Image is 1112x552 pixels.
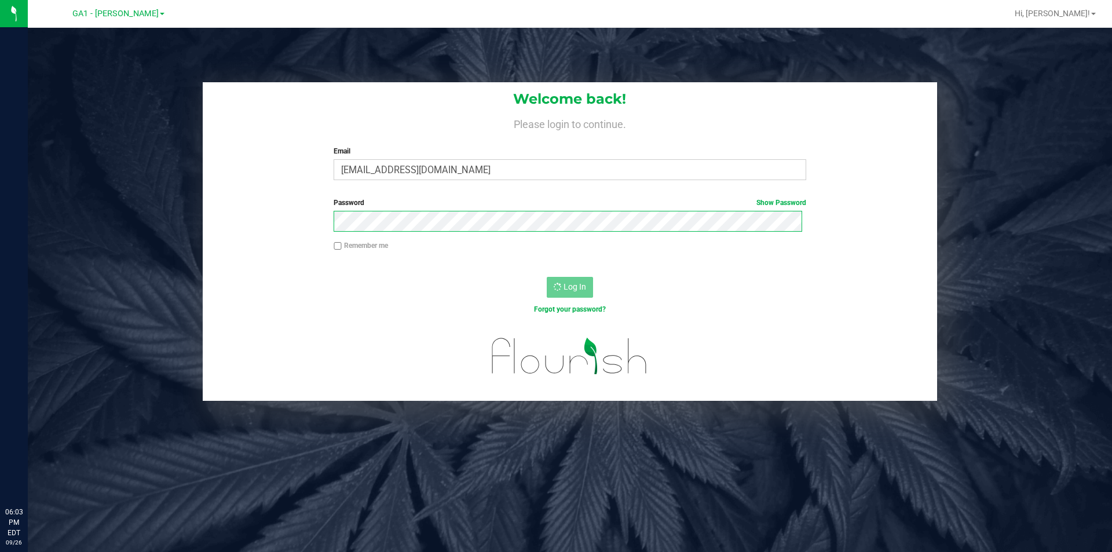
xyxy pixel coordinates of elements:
label: Remember me [334,240,388,251]
h1: Welcome back! [203,92,937,107]
p: 06:03 PM EDT [5,507,23,538]
h4: Please login to continue. [203,116,937,130]
a: Forgot your password? [534,305,606,313]
p: 09/26 [5,538,23,547]
input: Remember me [334,242,342,250]
a: Show Password [756,199,806,207]
label: Email [334,146,806,156]
img: flourish_logo.svg [478,327,661,386]
span: Hi, [PERSON_NAME]! [1015,9,1090,18]
span: GA1 - [PERSON_NAME] [72,9,159,19]
span: Log In [564,282,586,291]
span: Password [334,199,364,207]
button: Log In [547,277,593,298]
